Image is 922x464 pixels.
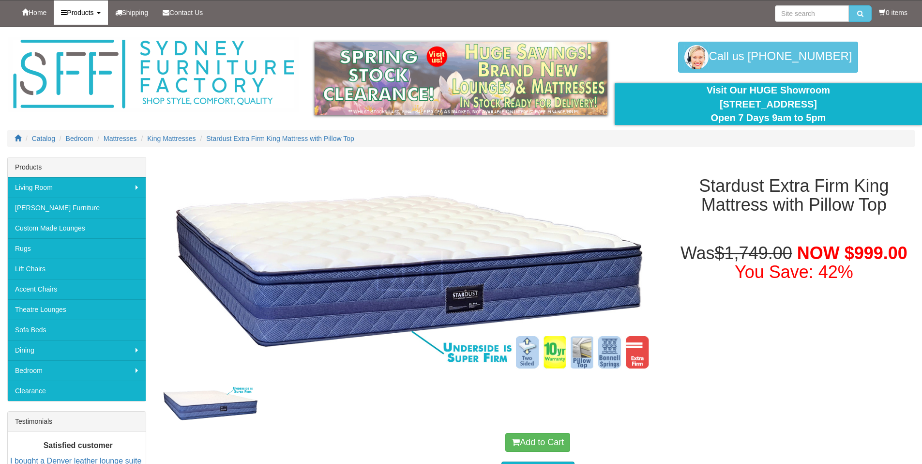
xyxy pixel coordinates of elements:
a: Contact Us [155,0,210,25]
div: Products [8,157,146,177]
a: Catalog [32,135,55,142]
button: Add to Cart [505,433,570,452]
a: Rugs [8,238,146,259]
img: Sydney Furniture Factory [8,37,299,112]
h1: Stardust Extra Firm King Mattress with Pillow Top [673,176,915,215]
a: Lift Chairs [8,259,146,279]
a: Stardust Extra Firm King Mattress with Pillow Top [206,135,354,142]
a: Theatre Lounges [8,299,146,320]
font: You Save: 42% [735,262,853,282]
b: Satisfied customer [44,441,113,449]
li: 0 items [879,8,907,17]
h1: Was [673,244,915,282]
a: Bedroom [66,135,93,142]
div: Testimonials [8,412,146,432]
a: Sofa Beds [8,320,146,340]
a: Shipping [108,0,156,25]
a: Custom Made Lounges [8,218,146,238]
span: Home [29,9,46,16]
a: Clearance [8,381,146,401]
img: spring-sale.gif [315,42,607,115]
span: Shipping [122,9,149,16]
a: Products [54,0,107,25]
a: Home [15,0,54,25]
input: Site search [775,5,849,22]
a: Living Room [8,177,146,198]
a: Bedroom [8,360,146,381]
span: Contact Us [169,9,203,16]
span: NOW $999.00 [797,243,907,263]
del: $1,749.00 [715,243,792,263]
a: [PERSON_NAME] Furniture [8,198,146,218]
span: Products [67,9,93,16]
a: Dining [8,340,146,360]
a: King Mattresses [147,135,196,142]
a: Accent Chairs [8,279,146,299]
a: Mattresses [104,135,136,142]
div: Visit Our HUGE Showroom [STREET_ADDRESS] Open 7 Days 9am to 5pm [622,83,915,125]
